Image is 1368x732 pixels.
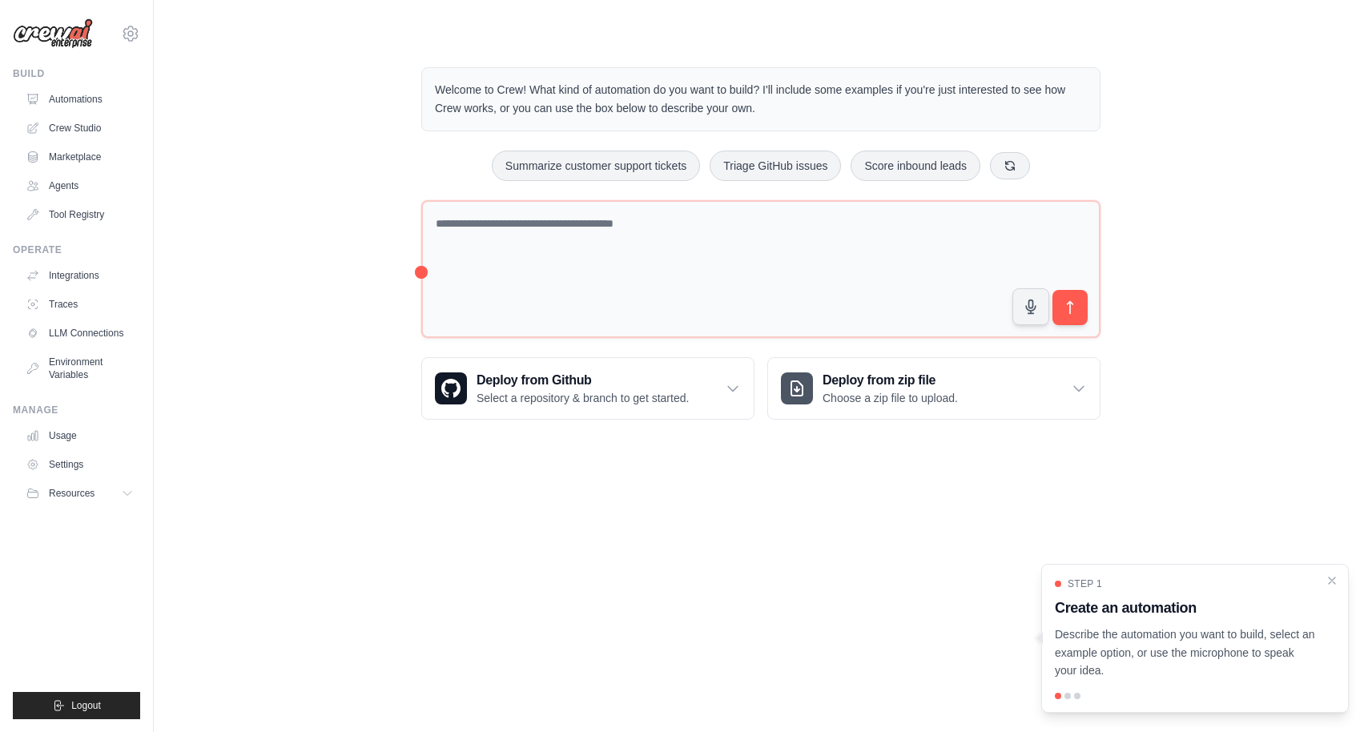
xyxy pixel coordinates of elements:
a: Marketplace [19,144,140,170]
button: Score inbound leads [851,151,980,181]
span: Step 1 [1068,577,1102,590]
p: Select a repository & branch to get started. [477,390,689,406]
a: LLM Connections [19,320,140,346]
div: Build [13,67,140,80]
iframe: Chat Widget [1288,655,1368,732]
button: Triage GitHub issues [710,151,841,181]
a: Automations [19,86,140,112]
a: Crew Studio [19,115,140,141]
h3: Create an automation [1055,597,1316,619]
a: Environment Variables [19,349,140,388]
button: Summarize customer support tickets [492,151,700,181]
span: Resources [49,487,95,500]
a: Traces [19,292,140,317]
h3: Deploy from zip file [823,371,958,390]
a: Agents [19,173,140,199]
img: Logo [13,18,93,49]
a: Tool Registry [19,202,140,227]
button: Close walkthrough [1326,574,1338,587]
a: Settings [19,452,140,477]
h3: Deploy from Github [477,371,689,390]
div: Operate [13,243,140,256]
a: Usage [19,423,140,448]
button: Logout [13,692,140,719]
p: Describe the automation you want to build, select an example option, or use the microphone to spe... [1055,625,1316,680]
p: Choose a zip file to upload. [823,390,958,406]
span: Logout [71,699,101,712]
button: Resources [19,481,140,506]
a: Integrations [19,263,140,288]
div: Manage [13,404,140,416]
p: Welcome to Crew! What kind of automation do you want to build? I'll include some examples if you'... [435,81,1087,118]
